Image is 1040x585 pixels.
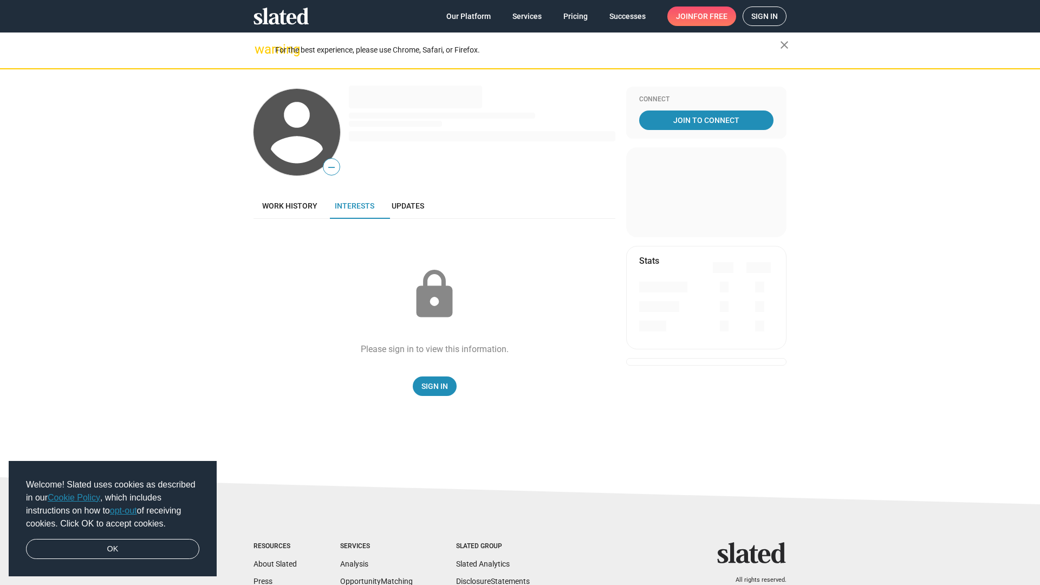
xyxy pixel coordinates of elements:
a: dismiss cookie message [26,539,199,560]
span: Sign In [421,376,448,396]
span: Welcome! Slated uses cookies as described in our , which includes instructions on how to of recei... [26,478,199,530]
a: Sign In [413,376,457,396]
div: Resources [253,542,297,551]
a: Interests [326,193,383,219]
span: Pricing [563,6,588,26]
a: Updates [383,193,433,219]
span: Join To Connect [641,110,771,130]
div: Slated Group [456,542,530,551]
mat-icon: close [778,38,791,51]
span: Our Platform [446,6,491,26]
span: Services [512,6,542,26]
div: Connect [639,95,773,104]
div: For the best experience, please use Chrome, Safari, or Firefox. [275,43,780,57]
a: Join To Connect [639,110,773,130]
a: Work history [253,193,326,219]
a: Joinfor free [667,6,736,26]
span: for free [693,6,727,26]
div: cookieconsent [9,461,217,577]
a: Slated Analytics [456,560,510,568]
mat-icon: lock [407,268,461,322]
a: About Slated [253,560,297,568]
span: Sign in [751,7,778,25]
a: Services [504,6,550,26]
span: Interests [335,201,374,210]
a: Sign in [743,6,786,26]
div: Services [340,542,413,551]
span: Successes [609,6,646,26]
span: — [323,160,340,174]
a: Pricing [555,6,596,26]
mat-icon: warning [255,43,268,56]
a: Successes [601,6,654,26]
div: Please sign in to view this information. [361,343,509,355]
mat-card-title: Stats [639,255,659,266]
a: Analysis [340,560,368,568]
span: Updates [392,201,424,210]
span: Work history [262,201,317,210]
a: Our Platform [438,6,499,26]
span: Join [676,6,727,26]
a: Cookie Policy [48,493,100,502]
a: opt-out [110,506,137,515]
